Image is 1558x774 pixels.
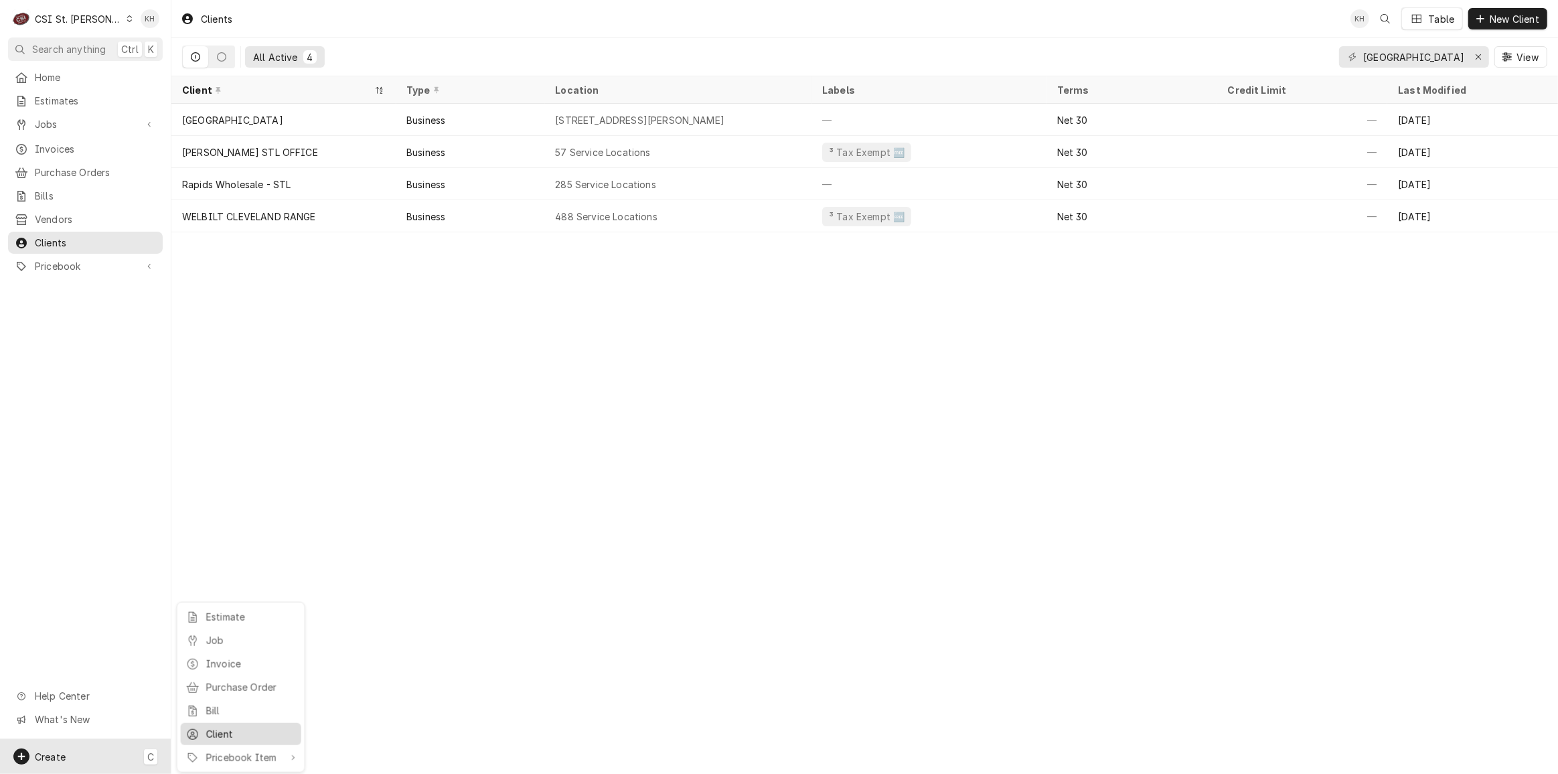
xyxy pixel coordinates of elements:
[206,657,296,671] div: Invoice
[206,680,296,694] div: Purchase Order
[206,633,296,647] div: Job
[206,610,296,624] div: Estimate
[206,727,296,741] div: Client
[206,751,284,765] div: Pricebook Item
[206,704,296,718] div: Bill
